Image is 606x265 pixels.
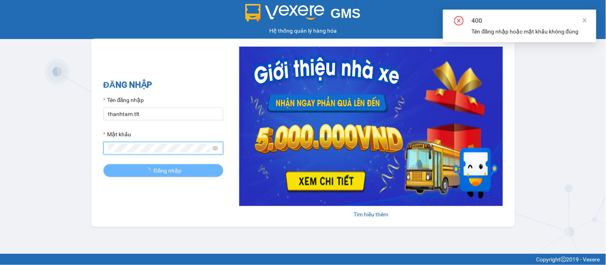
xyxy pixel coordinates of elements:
[245,4,324,22] img: logo 2
[103,96,144,104] label: Tên đăng nhập
[2,26,604,35] div: Hệ thống quản lý hàng hóa
[561,257,566,262] span: copyright
[239,47,503,206] img: banner-0
[582,18,588,23] span: close
[103,130,131,139] label: Mật khẩu
[239,210,503,219] div: Tìm hiểu thêm
[6,255,600,264] div: Copyright 2019 - Vexere
[103,79,223,92] h2: ĐĂNG NHẬP
[245,12,361,18] a: GMS
[472,16,587,26] div: 400
[154,166,182,175] span: Đăng nhập
[108,144,211,153] input: Mật khẩu
[213,145,218,151] span: eye
[103,164,223,177] button: Đăng nhập
[472,27,587,36] div: Tên đăng nhập hoặc mật khẩu không đúng
[331,6,361,21] span: GMS
[454,16,464,27] span: close-circle
[145,168,154,173] span: loading
[103,108,223,120] input: Tên đăng nhập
